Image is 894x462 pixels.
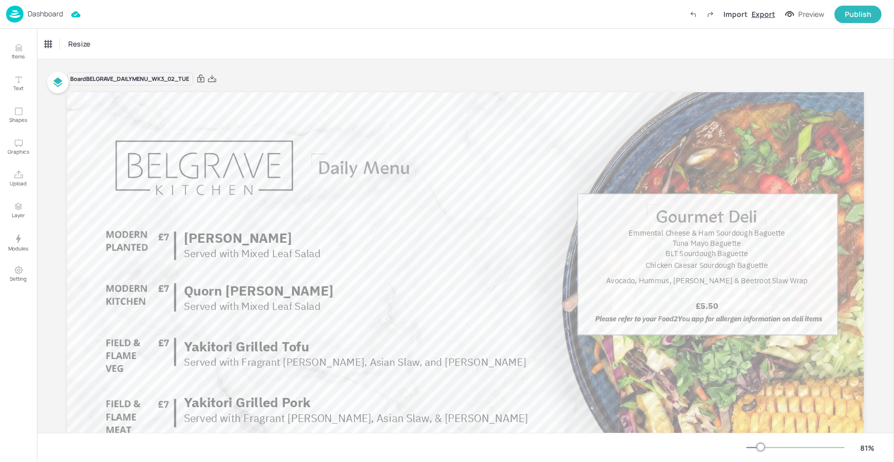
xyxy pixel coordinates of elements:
span: Yakitori Grilled Pork [183,394,310,411]
span: £5.50 [695,300,718,311]
div: Board BELGRAVE_DAILYMENU_WK3_02_TUE [67,72,193,86]
button: Publish [835,6,882,23]
span: Yakitori Grilled Tofu [183,338,309,355]
span: Quorn [PERSON_NAME] [183,282,334,299]
span: Served with Mixed Leaf Salad [183,246,320,260]
span: Chicken Caesar Sourdough Baguette [646,261,767,270]
label: Redo (Ctrl + Y) [702,6,719,23]
div: Publish [845,9,871,20]
span: Emmental Cheese & Ham Sourdough Baguette [629,228,785,238]
div: 81 % [855,443,880,453]
span: Served with Fragrant [PERSON_NAME], Asian Slaw, and [PERSON_NAME] [183,355,526,369]
img: logo-86c26b7e.jpg [6,6,24,23]
p: Dashboard [28,10,63,17]
div: Export [752,9,775,19]
span: Served with Fragrant [PERSON_NAME], Asian Slaw, & [PERSON_NAME] [183,411,528,425]
div: Import [723,9,747,19]
span: Avocado, Hummus, [PERSON_NAME] & Beetroot Slaw Wrap [606,276,807,285]
span: Tuna Mayo Baguette [673,238,741,248]
span: Served with Mixed Leaf Salad [183,299,320,313]
span: Resize [66,38,92,49]
div: Preview [798,9,824,20]
span: [PERSON_NAME] [183,229,292,247]
label: Undo (Ctrl + Z) [684,6,702,23]
button: Preview [779,7,830,22]
span: BLT Sourdough Baguette [666,249,748,259]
